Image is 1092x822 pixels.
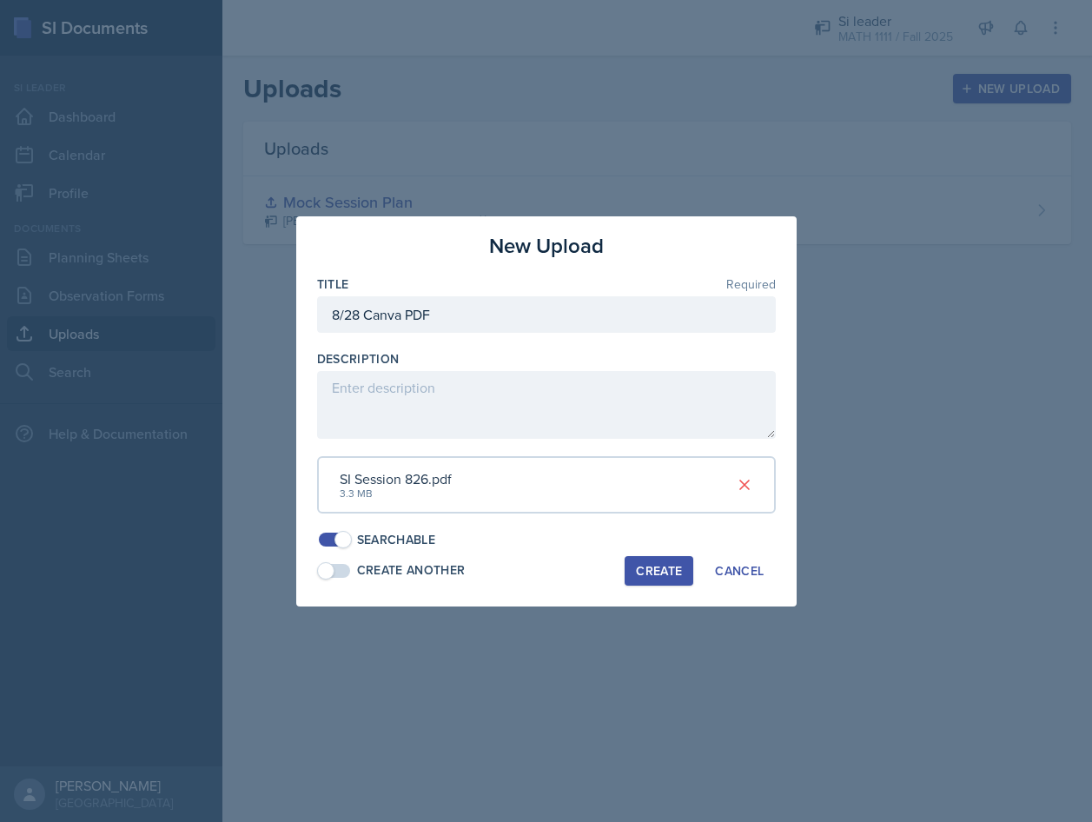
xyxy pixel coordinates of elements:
span: Required [726,278,776,290]
button: Create [625,556,693,586]
div: Create Another [357,561,466,580]
div: SI Session 826.pdf [340,468,452,489]
div: Create [636,564,682,578]
label: Description [317,350,400,368]
div: 3.3 MB [340,486,452,501]
div: Searchable [357,531,436,549]
input: Enter title [317,296,776,333]
label: Title [317,275,349,293]
button: Cancel [704,556,775,586]
div: Cancel [715,564,764,578]
h3: New Upload [489,230,604,262]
